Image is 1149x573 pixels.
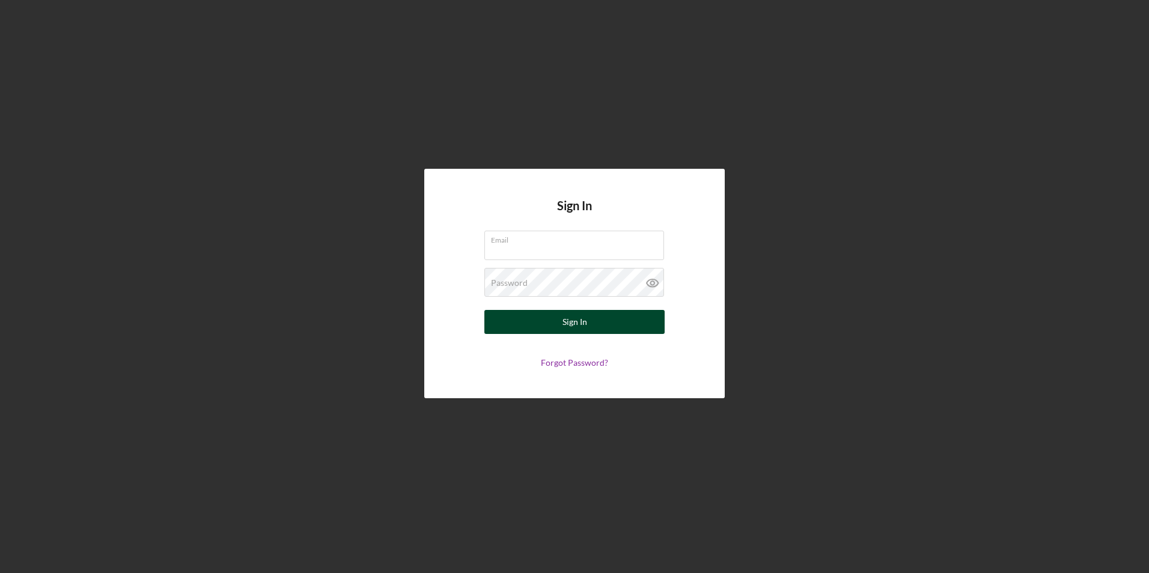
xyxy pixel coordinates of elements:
button: Sign In [484,310,665,334]
label: Password [491,278,528,288]
div: Sign In [562,310,587,334]
a: Forgot Password? [541,357,608,368]
h4: Sign In [557,199,592,231]
label: Email [491,231,664,244]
